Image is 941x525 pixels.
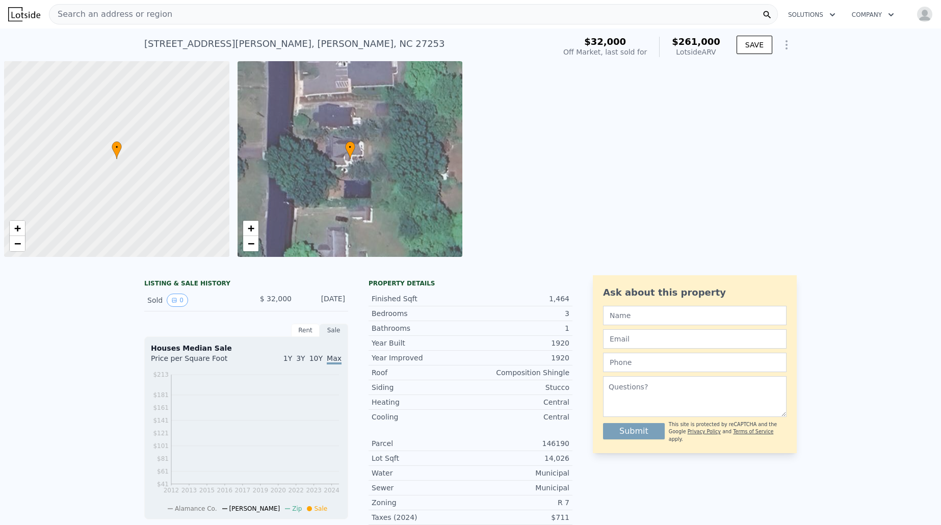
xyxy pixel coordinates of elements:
[603,423,665,439] button: Submit
[470,353,569,363] div: 1920
[470,468,569,478] div: Municipal
[470,323,569,333] div: 1
[309,354,323,362] span: 10Y
[253,487,269,494] tspan: 2019
[372,338,470,348] div: Year Built
[470,453,569,463] div: 14,026
[372,468,470,478] div: Water
[470,438,569,449] div: 146190
[153,404,169,411] tspan: $161
[917,6,933,22] img: avatar
[235,487,251,494] tspan: 2017
[369,279,572,287] div: Property details
[157,455,169,462] tspan: $81
[283,354,292,362] span: 1Y
[470,294,569,304] div: 1,464
[229,505,280,512] span: [PERSON_NAME]
[372,294,470,304] div: Finished Sqft
[372,382,470,392] div: Siding
[14,222,21,234] span: +
[470,483,569,493] div: Municipal
[737,36,772,54] button: SAVE
[112,143,122,152] span: •
[157,481,169,488] tspan: $41
[112,141,122,159] div: •
[372,512,470,522] div: Taxes (2024)
[372,367,470,378] div: Roof
[260,295,292,303] span: $ 32,000
[324,487,339,494] tspan: 2024
[157,468,169,475] tspan: $61
[270,487,286,494] tspan: 2020
[688,429,721,434] a: Privacy Policy
[345,143,355,152] span: •
[153,417,169,424] tspan: $141
[669,421,787,443] div: This site is protected by reCAPTCHA and the Google and apply.
[247,237,254,250] span: −
[327,354,342,364] span: Max
[603,329,787,349] input: Email
[470,367,569,378] div: Composition Shingle
[14,237,21,250] span: −
[147,294,238,307] div: Sold
[10,221,25,236] a: Zoom in
[151,353,246,370] div: Price per Square Foot
[199,487,215,494] tspan: 2015
[780,6,844,24] button: Solutions
[314,505,327,512] span: Sale
[153,371,169,378] tspan: $213
[372,483,470,493] div: Sewer
[372,397,470,407] div: Heating
[300,294,345,307] div: [DATE]
[181,487,197,494] tspan: 2013
[470,382,569,392] div: Stucco
[470,497,569,508] div: R 7
[167,294,188,307] button: View historical data
[243,221,258,236] a: Zoom in
[372,412,470,422] div: Cooling
[153,430,169,437] tspan: $121
[306,487,322,494] tspan: 2023
[470,338,569,348] div: 1920
[320,324,348,337] div: Sale
[10,236,25,251] a: Zoom out
[844,6,902,24] button: Company
[372,497,470,508] div: Zoning
[217,487,233,494] tspan: 2016
[470,308,569,319] div: 3
[288,487,304,494] tspan: 2022
[372,353,470,363] div: Year Improved
[372,453,470,463] div: Lot Sqft
[345,141,355,159] div: •
[470,412,569,422] div: Central
[243,236,258,251] a: Zoom out
[672,47,720,57] div: Lotside ARV
[672,36,720,47] span: $261,000
[603,285,787,300] div: Ask about this property
[372,323,470,333] div: Bathrooms
[153,391,169,399] tspan: $181
[296,354,305,362] span: 3Y
[153,442,169,450] tspan: $101
[144,37,445,51] div: [STREET_ADDRESS][PERSON_NAME] , [PERSON_NAME] , NC 27253
[49,8,172,20] span: Search an address or region
[584,36,626,47] span: $32,000
[603,306,787,325] input: Name
[175,505,217,512] span: Alamance Co.
[372,308,470,319] div: Bedrooms
[292,505,302,512] span: Zip
[563,47,647,57] div: Off Market, last sold for
[372,438,470,449] div: Parcel
[603,353,787,372] input: Phone
[164,487,179,494] tspan: 2012
[144,279,348,290] div: LISTING & SALE HISTORY
[733,429,773,434] a: Terms of Service
[470,397,569,407] div: Central
[247,222,254,234] span: +
[8,7,40,21] img: Lotside
[470,512,569,522] div: $711
[151,343,342,353] div: Houses Median Sale
[291,324,320,337] div: Rent
[776,35,797,55] button: Show Options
